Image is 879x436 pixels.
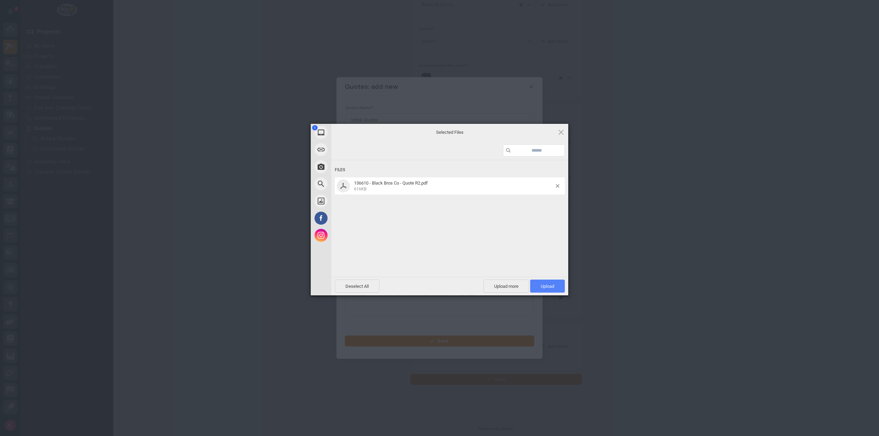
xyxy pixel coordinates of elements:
[352,180,556,192] span: 136610 - Black Bros Co - Quote R2.pdf
[335,164,565,176] div: Files
[530,280,565,293] span: Upload
[354,187,366,191] span: 616KB
[311,158,393,175] div: Take Photo
[311,175,393,192] div: Web Search
[312,125,318,130] span: 1
[311,227,393,244] div: Instagram
[541,284,554,289] span: Upload
[311,141,393,158] div: Link (URL)
[483,280,529,293] span: Upload more
[381,129,518,135] span: Selected Files
[311,210,393,227] div: Facebook
[311,124,393,141] div: My Device
[557,128,565,136] span: Click here or hit ESC to close picker
[335,280,379,293] span: Deselect All
[311,192,393,210] div: Unsplash
[354,180,428,186] span: 136610 - Black Bros Co - Quote R2.pdf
